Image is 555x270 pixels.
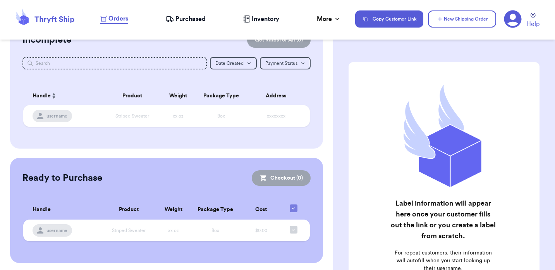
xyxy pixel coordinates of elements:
[247,32,311,48] button: Get Rates for All (0)
[46,227,67,234] span: username
[166,14,206,24] a: Purchased
[33,92,51,100] span: Handle
[355,10,423,28] button: Copy Customer Link
[211,228,219,233] span: Box
[157,200,190,220] th: Weight
[267,114,285,118] span: xxxxxxxx
[115,114,149,118] span: Striped Sweater
[317,14,341,24] div: More
[190,200,240,220] th: Package Type
[260,57,311,69] button: Payment Status
[252,14,279,24] span: Inventory
[252,170,311,186] button: Checkout (0)
[101,200,157,220] th: Product
[175,14,206,24] span: Purchased
[265,61,297,66] span: Payment Status
[526,19,540,29] span: Help
[22,34,71,46] h2: Incomplete
[22,172,102,184] h2: Ready to Purchase
[168,228,179,233] span: xx oz
[240,200,282,220] th: Cost
[33,206,51,214] span: Handle
[428,10,496,28] button: New Shipping Order
[247,87,310,105] th: Address
[103,87,161,105] th: Product
[108,14,128,23] span: Orders
[46,113,67,119] span: username
[112,228,146,233] span: Striped Sweater
[195,87,247,105] th: Package Type
[215,61,244,66] span: Date Created
[210,57,257,69] button: Date Created
[51,91,57,100] button: Sort ascending
[255,228,267,233] span: $0.00
[217,114,225,118] span: Box
[100,14,128,24] a: Orders
[22,57,207,69] input: Search
[390,198,496,241] h2: Label information will appear here once your customer fills out the link or you create a label fr...
[173,114,184,118] span: xx oz
[243,14,279,24] a: Inventory
[161,87,195,105] th: Weight
[526,13,540,29] a: Help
